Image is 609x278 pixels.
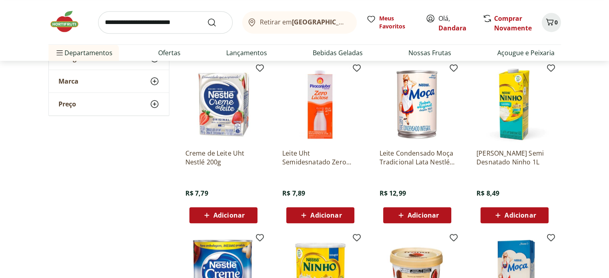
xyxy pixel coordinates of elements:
span: Adicionar [310,212,342,218]
button: Marca [49,70,169,92]
button: Carrinho [542,13,561,32]
span: Adicionar [213,212,245,218]
button: Adicionar [383,207,451,223]
a: Nossas Frutas [408,48,451,58]
span: Marca [58,77,78,85]
button: Menu [55,43,64,62]
span: Meus Favoritos [379,14,416,30]
img: Hortifruti [48,10,88,34]
button: Adicionar [480,207,549,223]
a: Açougue e Peixaria [497,48,554,58]
span: Olá, [438,14,474,33]
button: Adicionar [286,207,354,223]
a: Bebidas Geladas [313,48,363,58]
img: Leite Uht Semidesnatado Zero Lactose Piracanjuba 1L [282,66,358,142]
a: Meus Favoritos [366,14,416,30]
img: Leite Condensado Moça Tradicional Lata Nestlé 395G [379,66,455,142]
a: Creme de Leite Uht Nestlé 200g [185,149,261,166]
img: Leite Levinho Semi Desnatado Ninho 1L [476,66,553,142]
span: Preço [58,100,76,108]
span: R$ 7,79 [185,189,208,198]
span: Departamentos [55,43,113,62]
a: Dandara [438,24,466,32]
img: Creme de Leite Uht Nestlé 200g [185,66,261,142]
span: Adicionar [408,212,439,218]
button: Submit Search [207,18,226,27]
a: [PERSON_NAME] Semi Desnatado Ninho 1L [476,149,553,166]
b: [GEOGRAPHIC_DATA]/[GEOGRAPHIC_DATA] [292,18,427,26]
button: Retirar em[GEOGRAPHIC_DATA]/[GEOGRAPHIC_DATA] [242,11,357,34]
span: R$ 7,89 [282,189,305,198]
input: search [98,11,233,34]
span: 0 [555,18,558,26]
span: Adicionar [504,212,536,218]
button: Preço [49,93,169,115]
span: Retirar em [260,18,348,26]
a: Leite Uht Semidesnatado Zero Lactose Piracanjuba 1L [282,149,358,166]
button: Adicionar [189,207,257,223]
span: R$ 8,49 [476,189,499,198]
a: Lançamentos [226,48,267,58]
a: Ofertas [158,48,181,58]
a: Comprar Novamente [494,14,532,32]
span: R$ 12,99 [379,189,406,198]
a: Leite Condensado Moça Tradicional Lata Nestlé 395G [379,149,455,166]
